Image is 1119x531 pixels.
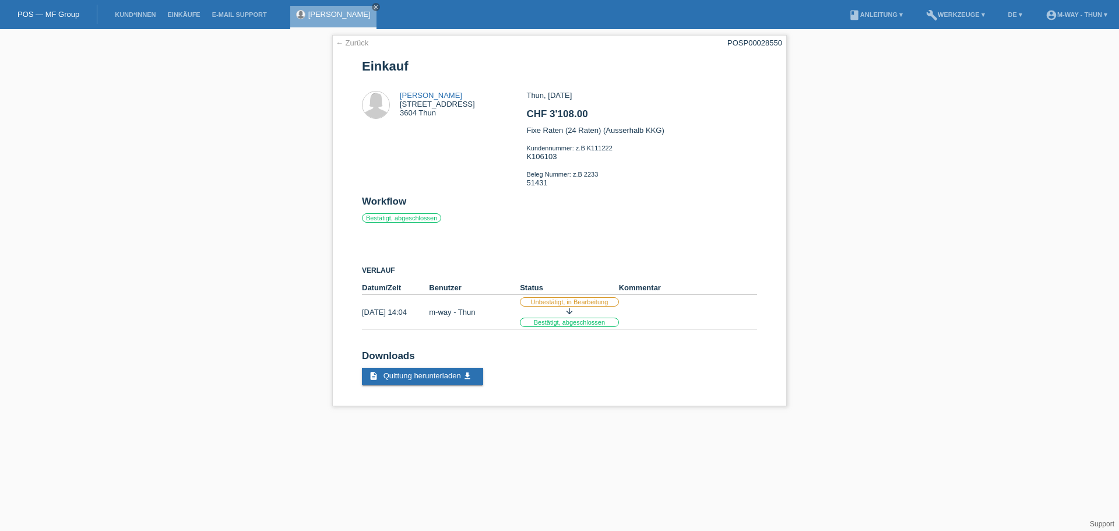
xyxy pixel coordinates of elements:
td: [DATE] 14:04 [362,295,429,330]
label: Bestätigt, abgeschlossen [520,318,619,327]
div: Thun, [DATE] Fixe Raten (24 Raten) (Ausserhalb KKG) K106103 51431 [526,91,756,196]
h2: CHF 3'108.00 [526,108,756,126]
i: book [849,9,860,21]
a: description Quittung herunterladen get_app [362,368,483,385]
h3: Verlauf [362,266,757,275]
th: Benutzer [429,281,520,295]
i: build [926,9,938,21]
i: account_circle [1046,9,1057,21]
span: Quittung herunterladen [383,371,461,380]
th: Status [520,281,619,295]
a: E-Mail Support [206,11,273,18]
h2: Downloads [362,350,757,368]
i: get_app [463,371,472,381]
a: [PERSON_NAME] [308,10,371,19]
a: bookAnleitung ▾ [843,11,909,18]
a: DE ▾ [1002,11,1028,18]
a: Kund*innen [109,11,161,18]
div: [STREET_ADDRESS] 3604 Thun [400,91,475,117]
div: POSP00028550 [727,38,782,47]
a: close [372,3,380,11]
a: Einkäufe [161,11,206,18]
h2: Workflow [362,196,757,213]
label: Unbestätigt, in Bearbeitung [520,297,619,307]
i: close [373,4,379,10]
a: account_circlem-way - Thun ▾ [1040,11,1113,18]
i: description [369,371,378,381]
label: Bestätigt, abgeschlossen [362,213,441,223]
a: POS — MF Group [17,10,79,19]
i: arrow_downward [565,307,574,316]
h1: Einkauf [362,59,757,73]
span: Kundennummer: z.B K111222 [526,145,612,152]
span: Beleg Nummer: z.B 2233 [526,171,598,178]
th: Datum/Zeit [362,281,429,295]
a: buildWerkzeuge ▾ [920,11,991,18]
td: m-way - Thun [429,295,520,330]
a: [PERSON_NAME] [400,91,462,100]
a: ← Zurück [336,38,368,47]
a: Support [1090,520,1114,528]
th: Kommentar [619,281,757,295]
